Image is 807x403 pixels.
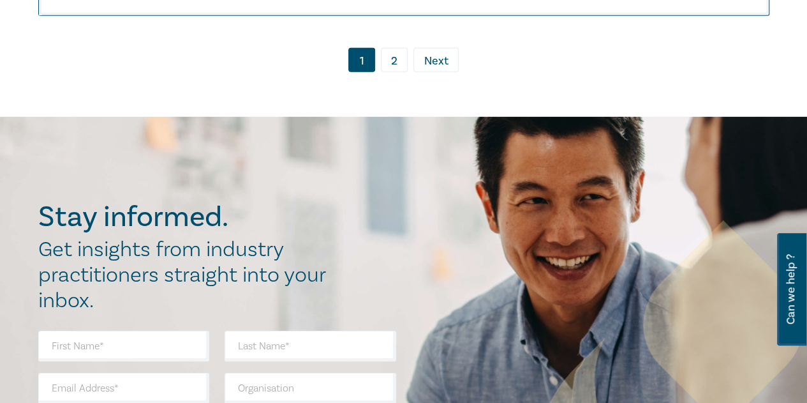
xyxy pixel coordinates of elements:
[424,53,448,70] span: Next
[785,241,797,338] span: Can we help ?
[413,48,459,72] a: Next
[38,331,210,361] input: First Name*
[38,237,339,314] h2: Get insights from industry practitioners straight into your inbox.
[225,331,396,361] input: Last Name*
[38,201,339,234] h2: Stay informed.
[348,48,375,72] a: 1
[381,48,408,72] a: 2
